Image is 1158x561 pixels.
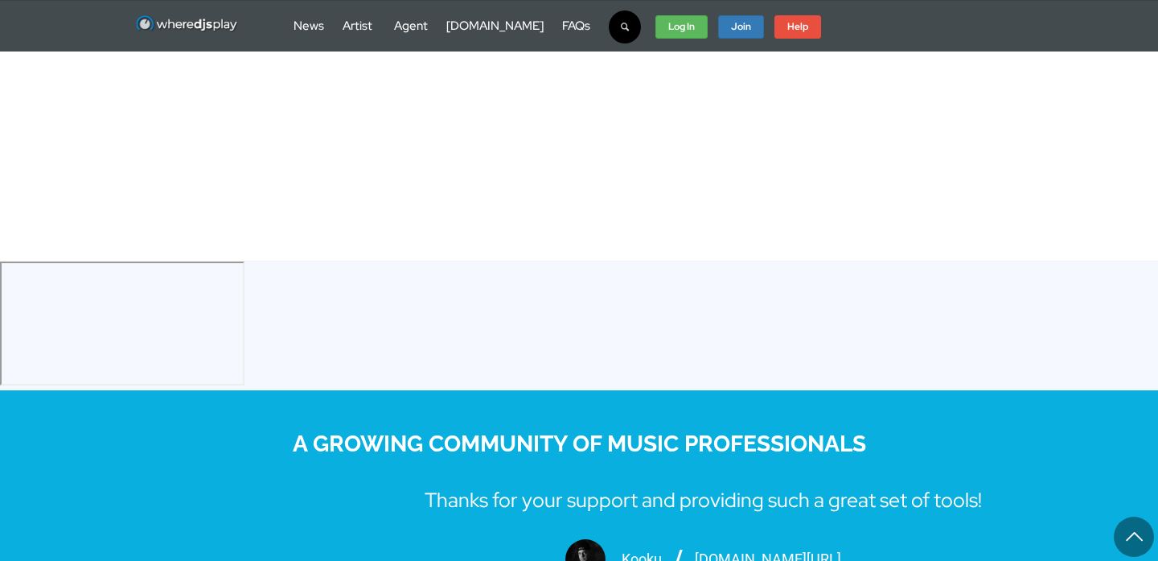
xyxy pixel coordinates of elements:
[446,18,544,34] a: [DOMAIN_NAME]
[774,15,821,39] a: Help
[293,431,866,457] strong: A GROWING COMMUNITY OF MUSIC PROFESSIONALS
[394,18,428,34] a: Agent
[294,18,324,34] a: News
[401,486,1004,516] div: Thanks for your support and providing such a great set of tools!
[562,18,590,34] a: FAQs
[343,18,372,34] a: Artist
[787,20,808,33] strong: Help
[731,20,751,33] strong: Join
[655,15,708,39] a: Log In
[135,14,239,35] img: WhereDJsPlay
[668,20,695,33] strong: Log In
[718,15,764,39] a: Join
